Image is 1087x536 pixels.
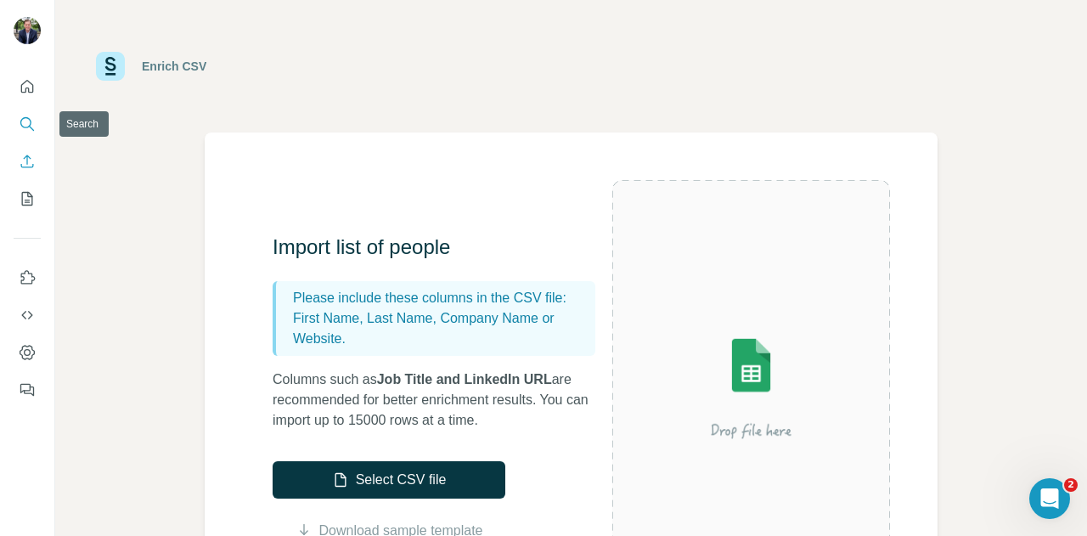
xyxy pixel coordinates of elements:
[273,234,612,261] h3: Import list of people
[293,288,589,308] p: Please include these columns in the CSV file:
[273,461,505,499] button: Select CSV file
[273,370,612,431] p: Columns such as are recommended for better enrichment results. You can import up to 15000 rows at...
[14,262,41,293] button: Use Surfe on LinkedIn
[96,52,125,81] img: Surfe Logo
[1029,478,1070,519] iframe: Intercom live chat
[142,58,206,75] div: Enrich CSV
[1064,478,1078,492] span: 2
[377,372,552,386] span: Job Title and LinkedIn URL
[14,183,41,214] button: My lists
[612,295,890,480] img: Surfe Illustration - Drop file here or select below
[14,375,41,405] button: Feedback
[14,109,41,139] button: Search
[14,71,41,102] button: Quick start
[14,146,41,177] button: Enrich CSV
[14,300,41,330] button: Use Surfe API
[293,308,589,349] p: First Name, Last Name, Company Name or Website.
[14,17,41,44] img: Avatar
[14,337,41,368] button: Dashboard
